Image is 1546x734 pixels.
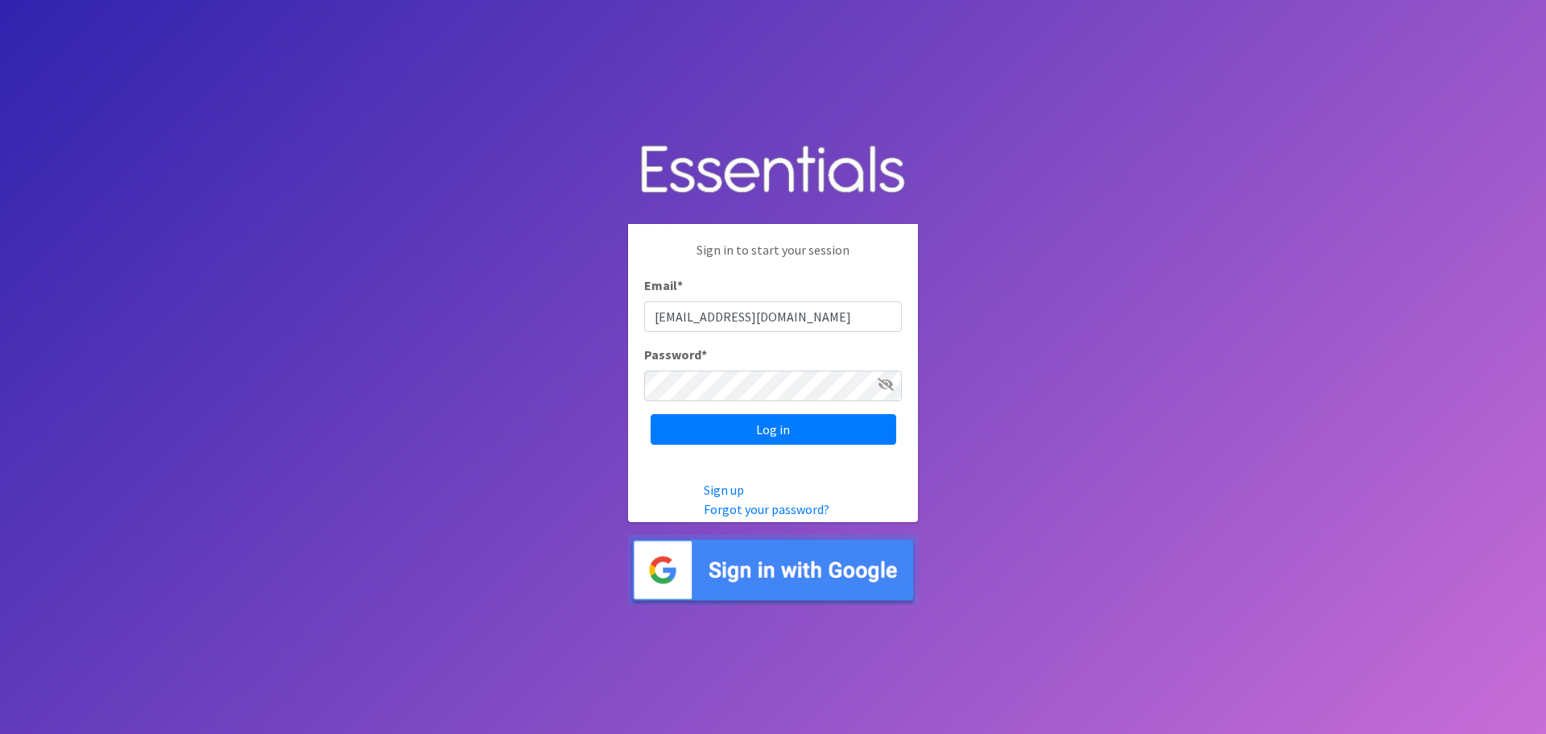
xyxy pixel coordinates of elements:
[628,129,918,212] img: Human Essentials
[704,501,829,517] a: Forgot your password?
[644,276,683,295] label: Email
[628,535,918,605] img: Sign in with Google
[704,482,744,498] a: Sign up
[701,346,707,363] abbr: required
[677,277,683,293] abbr: required
[651,414,896,445] input: Log in
[644,345,707,364] label: Password
[644,240,902,276] p: Sign in to start your session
